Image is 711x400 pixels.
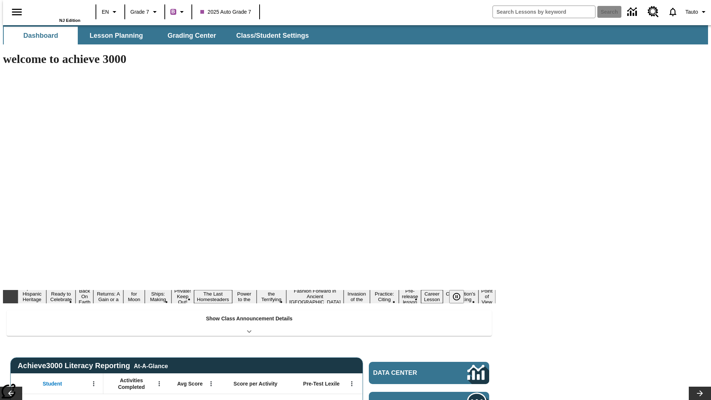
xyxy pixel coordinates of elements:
button: Slide 1 ¡Viva Hispanic Heritage Month! [18,284,46,309]
div: SubNavbar [3,25,708,44]
input: search field [493,6,595,18]
span: Activities Completed [107,377,156,390]
span: Data Center [373,369,443,377]
span: B [171,7,175,16]
button: Open Menu [206,378,217,389]
button: Lesson Planning [79,27,153,44]
button: Slide 7 Private! Keep Out! [171,287,194,306]
button: Slide 8 The Last Homesteaders [194,290,232,303]
h1: welcome to achieve 3000 [3,52,495,66]
p: Show Class Announcement Details [206,315,293,323]
button: Slide 9 Solar Power to the People [232,284,257,309]
span: Tauto [685,8,698,16]
a: Home [32,3,80,18]
button: Slide 12 The Invasion of the Free CD [344,284,370,309]
button: Lesson carousel, Next [689,387,711,400]
button: Open Menu [346,378,357,389]
span: EN [102,8,109,16]
button: Slide 4 Free Returns: A Gain or a Drain? [93,284,123,309]
button: Class/Student Settings [230,27,315,44]
span: Avg Score [177,380,203,387]
button: Open Menu [88,378,99,389]
button: Slide 13 Mixed Practice: Citing Evidence [370,284,399,309]
div: Pause [449,290,471,303]
div: Home [32,3,80,23]
button: Slide 11 Fashion Forward in Ancient Rome [286,287,344,306]
button: Slide 17 Point of View [478,287,495,306]
button: Profile/Settings [682,5,711,19]
span: 2025 Auto Grade 7 [200,8,251,16]
a: Data Center [369,362,489,384]
button: Dashboard [4,27,78,44]
button: Slide 6 Cruise Ships: Making Waves [145,284,171,309]
button: Slide 10 Attack of the Terrifying Tomatoes [257,284,287,309]
span: Achieve3000 Literacy Reporting [18,361,168,370]
button: Open side menu [6,1,28,23]
a: Notifications [663,2,682,21]
button: Grade: Grade 7, Select a grade [127,5,162,19]
button: Grading Center [155,27,229,44]
button: Slide 3 Back On Earth [76,287,93,306]
button: Boost Class color is purple. Change class color [167,5,189,19]
span: Pre-Test Lexile [303,380,340,387]
span: Grade 7 [130,8,149,16]
span: Student [43,380,62,387]
button: Slide 2 Get Ready to Celebrate Juneteenth! [46,284,76,309]
a: Data Center [623,2,643,22]
button: Open Menu [154,378,165,389]
div: At-A-Glance [134,361,168,370]
button: Language: EN, Select a language [99,5,122,19]
button: Pause [449,290,464,303]
div: SubNavbar [3,27,316,44]
span: NJ Edition [59,18,80,23]
button: Slide 16 The Constitution's Balancing Act [443,284,478,309]
button: Slide 15 Career Lesson [421,290,443,303]
button: Slide 5 Time for Moon Rules? [123,284,144,309]
button: Slide 14 Pre-release lesson [399,287,421,306]
span: Score per Activity [234,380,278,387]
div: Show Class Announcement Details [7,310,492,336]
a: Resource Center, Will open in new tab [643,2,663,22]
